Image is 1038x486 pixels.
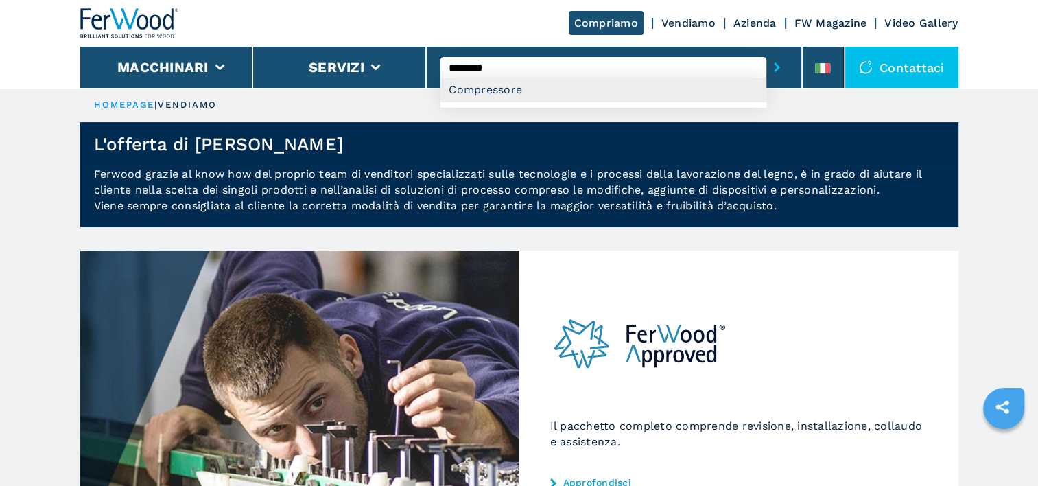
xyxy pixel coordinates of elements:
button: Macchinari [117,59,209,76]
p: vendiamo [158,99,217,111]
a: Video Gallery [884,16,958,30]
p: Il pacchetto completo comprende revisione, installazione, collaudo e assistenza. [550,418,928,450]
iframe: Chat [980,424,1028,476]
span: | [154,100,157,110]
img: Ferwood [80,8,179,38]
a: sharethis [985,390,1019,424]
a: Vendiamo [661,16,716,30]
img: Contattaci [859,60,873,74]
a: FW Magazine [794,16,867,30]
button: submit-button [766,51,788,83]
button: Servizi [309,59,364,76]
a: HOMEPAGE [94,100,155,110]
h1: L'offerta di [PERSON_NAME] [94,133,344,155]
p: Ferwood grazie al know how del proprio team di venditori specializzati sulle tecnologie e i proce... [80,166,958,227]
a: Azienda [733,16,777,30]
div: Compressore [440,78,766,102]
a: Compriamo [569,11,644,35]
div: Contattaci [845,47,958,88]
